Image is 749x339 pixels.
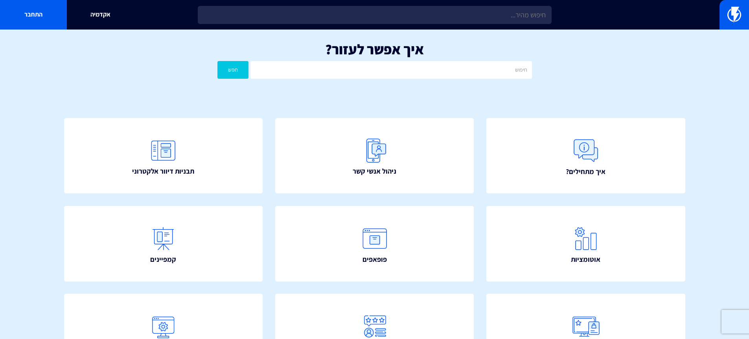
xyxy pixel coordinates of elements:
[64,206,263,282] a: קמפיינים
[275,118,474,194] a: ניהול אנשי קשר
[275,206,474,282] a: פופאפים
[64,118,263,194] a: תבניות דיוור אלקטרוני
[571,254,600,265] span: אוטומציות
[250,61,532,79] input: חיפוש
[132,166,194,176] span: תבניות דיוור אלקטרוני
[486,206,685,282] a: אוטומציות
[150,254,176,265] span: קמפיינים
[363,254,387,265] span: פופאפים
[12,41,737,57] h1: איך אפשר לעזור?
[566,167,605,177] span: איך מתחילים?
[353,166,396,176] span: ניהול אנשי קשר
[486,118,685,194] a: איך מתחילים?
[198,6,552,24] input: חיפוש מהיר...
[217,61,249,79] button: חפש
